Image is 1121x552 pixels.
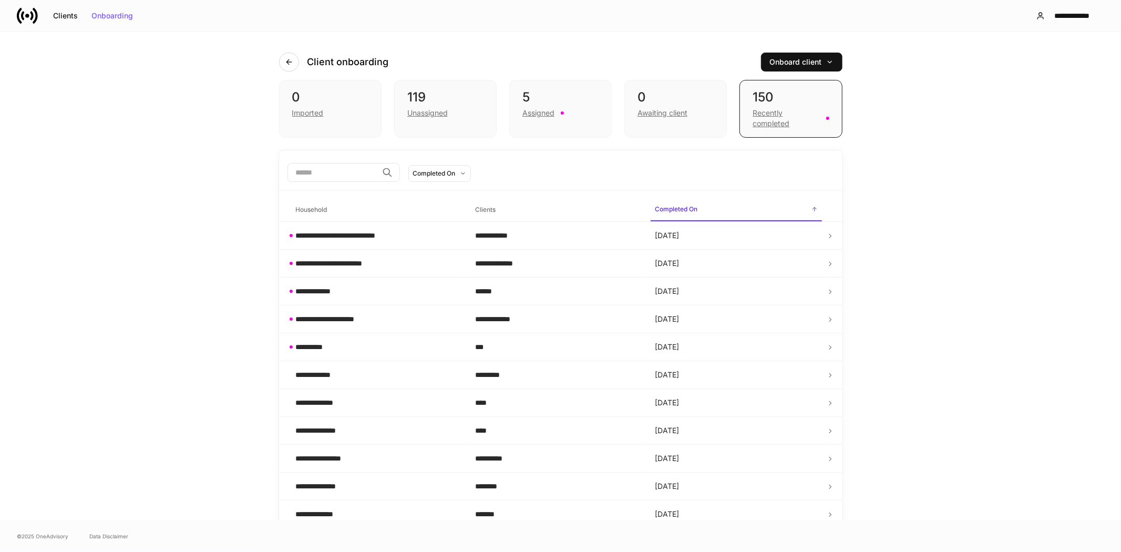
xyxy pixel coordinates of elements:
div: Clients [53,12,78,19]
td: [DATE] [646,333,826,361]
td: [DATE] [646,305,826,333]
div: 0 [637,89,714,106]
div: 119 [407,89,484,106]
span: Household [292,199,463,221]
div: 0 [292,89,368,106]
div: Awaiting client [637,108,687,118]
td: [DATE] [646,417,826,445]
div: 150Recently completed [739,80,842,138]
h6: Clients [475,205,496,214]
button: Onboarding [85,7,140,24]
span: © 2025 OneAdvisory [17,532,68,540]
button: Onboard client [761,53,842,71]
div: 5 [522,89,599,106]
div: Completed On [413,168,456,178]
td: [DATE] [646,361,826,389]
span: Clients [471,199,642,221]
span: Completed On [651,199,822,221]
a: Data Disclaimer [89,532,128,540]
div: 0Imported [279,80,382,138]
div: Imported [292,108,324,118]
h6: Household [296,205,327,214]
td: [DATE] [646,389,826,417]
td: [DATE] [646,500,826,528]
div: 119Unassigned [394,80,497,138]
div: 150 [753,89,829,106]
div: Onboard client [770,58,834,66]
td: [DATE] [646,445,826,473]
div: Onboarding [91,12,133,19]
div: 5Assigned [509,80,612,138]
button: Clients [46,7,85,24]
td: [DATE] [646,278,826,305]
div: Assigned [522,108,554,118]
div: 0Awaiting client [624,80,727,138]
h4: Client onboarding [307,56,389,68]
div: Unassigned [407,108,448,118]
h6: Completed On [655,204,697,214]
button: Completed On [408,165,471,182]
td: [DATE] [646,250,826,278]
td: [DATE] [646,473,826,500]
div: Recently completed [753,108,819,129]
td: [DATE] [646,222,826,250]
